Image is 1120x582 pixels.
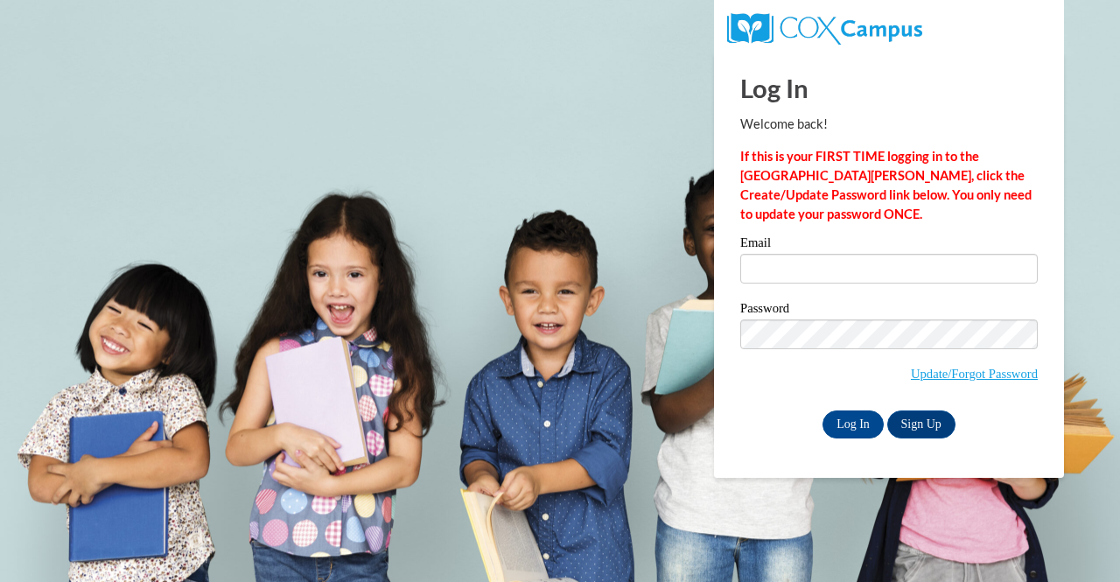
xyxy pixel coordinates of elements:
[740,302,1038,319] label: Password
[727,13,922,45] img: COX Campus
[740,70,1038,106] h1: Log In
[911,367,1038,381] a: Update/Forgot Password
[740,236,1038,254] label: Email
[887,410,955,438] a: Sign Up
[740,149,1032,221] strong: If this is your FIRST TIME logging in to the [GEOGRAPHIC_DATA][PERSON_NAME], click the Create/Upd...
[740,115,1038,134] p: Welcome back!
[822,410,884,438] input: Log In
[727,20,922,35] a: COX Campus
